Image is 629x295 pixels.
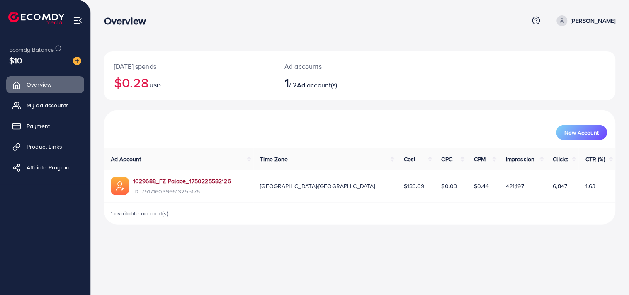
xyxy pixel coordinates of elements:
span: 1.63 [585,182,596,190]
span: $10 [9,54,22,66]
span: Product Links [27,143,62,151]
span: Time Zone [260,155,288,163]
a: [PERSON_NAME] [554,15,616,26]
a: Affiliate Program [6,159,84,176]
a: My ad accounts [6,97,84,114]
span: 1 [284,73,289,92]
span: $0.03 [442,182,457,190]
span: $183.69 [404,182,424,190]
span: Affiliate Program [27,163,71,172]
span: Ad account(s) [297,80,338,89]
span: CTR (%) [585,155,605,163]
span: Ad Account [111,155,141,163]
a: Payment [6,118,84,134]
span: My ad accounts [27,101,69,109]
p: Ad accounts [284,61,393,71]
span: ID: 7517160396613255176 [133,187,231,196]
a: Product Links [6,138,84,155]
span: New Account [565,130,599,135]
h2: $0.28 [114,75,265,90]
span: 1 available account(s) [111,209,169,218]
img: logo [8,12,64,24]
span: Impression [506,155,535,163]
span: 421,197 [506,182,524,190]
img: ic-ads-acc.e4c84228.svg [111,177,129,195]
span: Overview [27,80,51,89]
span: Payment [27,122,50,130]
span: 6,847 [553,182,568,190]
img: menu [73,16,83,25]
a: 1029688_FZ Palace_1750225582126 [133,177,231,185]
p: [DATE] spends [114,61,265,71]
span: Cost [404,155,416,163]
span: [GEOGRAPHIC_DATA]/[GEOGRAPHIC_DATA] [260,182,376,190]
img: image [73,57,81,65]
span: USD [149,81,161,89]
button: New Account [556,125,607,140]
h2: / 2 [284,75,393,90]
p: [PERSON_NAME] [571,16,616,26]
h3: Overview [104,15,153,27]
span: $0.44 [474,182,489,190]
span: Clicks [553,155,569,163]
a: Overview [6,76,84,93]
span: CPC [442,155,452,163]
span: Ecomdy Balance [9,46,54,54]
span: CPM [474,155,486,163]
